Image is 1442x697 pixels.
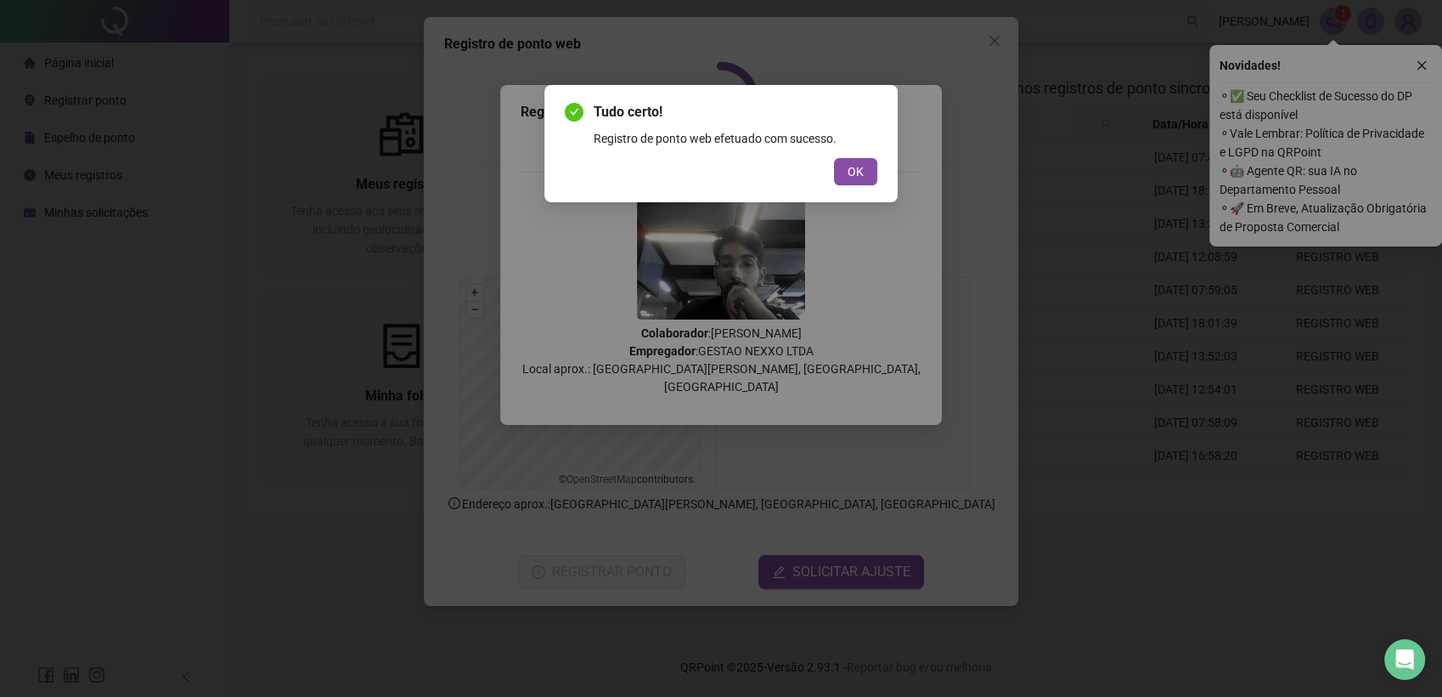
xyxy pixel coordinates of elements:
span: check-circle [565,103,583,122]
span: OK [848,162,864,181]
div: Registro de ponto web efetuado com sucesso. [594,129,877,148]
span: Tudo certo! [594,102,877,122]
div: Open Intercom Messenger [1384,639,1425,680]
button: OK [834,158,877,185]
